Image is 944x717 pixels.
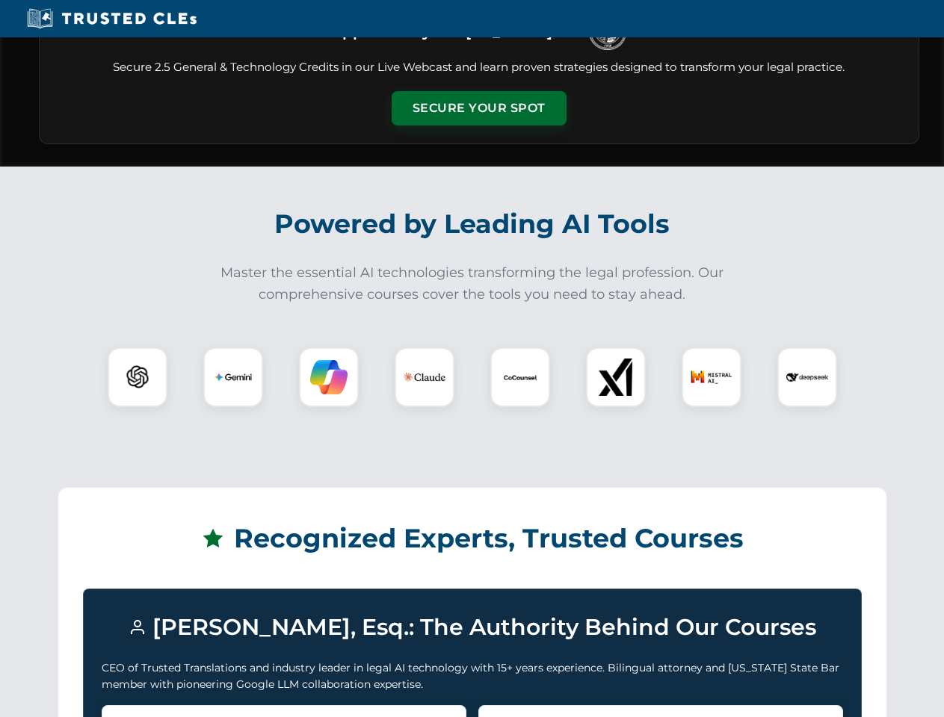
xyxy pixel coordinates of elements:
[392,91,567,125] button: Secure Your Spot
[203,347,263,407] div: Gemini
[83,512,862,565] h2: Recognized Experts, Trusted Courses
[395,347,454,407] div: Claude
[404,356,445,398] img: Claude Logo
[777,347,837,407] div: DeepSeek
[108,347,167,407] div: ChatGPT
[58,59,901,76] p: Secure 2.5 General & Technology Credits in our Live Webcast and learn proven strategies designed ...
[211,262,734,305] p: Master the essential AI technologies transforming the legal profession. Our comprehensive courses...
[215,358,252,396] img: Gemini Logo
[102,607,843,648] h3: [PERSON_NAME], Esq.: The Authority Behind Our Courses
[490,347,550,407] div: CoCounsel
[116,356,159,399] img: ChatGPT Logo
[597,358,635,396] img: xAI Logo
[786,356,828,398] img: DeepSeek Logo
[691,356,732,398] img: Mistral AI Logo
[310,358,348,396] img: Copilot Logo
[102,659,843,693] p: CEO of Trusted Translations and industry leader in legal AI technology with 15+ years experience....
[22,7,201,30] img: Trusted CLEs
[299,347,359,407] div: Copilot
[58,198,886,250] h2: Powered by Leading AI Tools
[502,358,539,396] img: CoCounsel Logo
[586,347,646,407] div: xAI
[682,347,741,407] div: Mistral AI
